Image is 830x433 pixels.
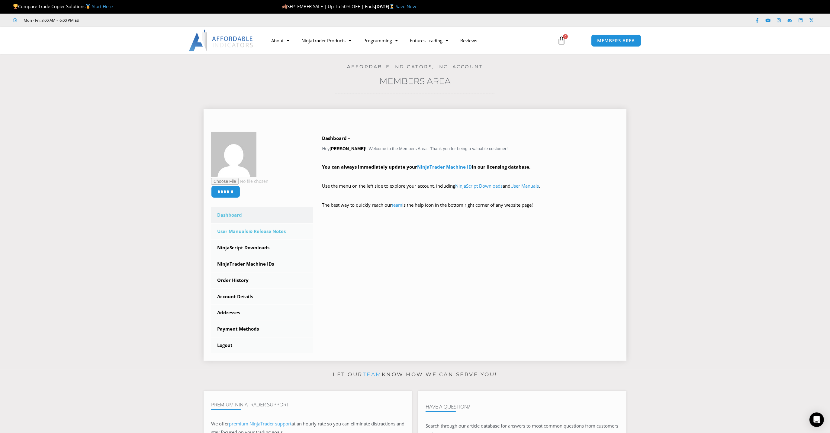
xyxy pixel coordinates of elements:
a: Addresses [211,305,313,321]
a: User Manuals & Release Notes [211,224,313,239]
a: Save Now [396,3,417,9]
p: Let our know how we can serve you! [204,370,626,380]
a: premium NinjaTrader support [229,421,291,427]
a: NinjaTrader Machine ID [417,164,472,170]
span: Mon - Fri: 8:00 AM – 6:00 PM EST [22,17,81,24]
a: NinjaScript Downloads [455,183,503,189]
b: Dashboard – [322,135,351,141]
img: LogoAI | Affordable Indicators – NinjaTrader [189,30,254,51]
a: NinjaScript Downloads [211,240,313,256]
iframe: Customer reviews powered by Trustpilot [90,17,180,23]
p: The best way to quickly reach our is the help icon in the bottom right corner of any website page! [322,201,619,218]
img: 🍂 [282,4,287,9]
a: MEMBERS AREA [591,34,642,47]
a: Start Here [92,3,113,9]
h4: Premium NinjaTrader Support [211,402,404,408]
a: Members Area [379,76,451,86]
span: 0 [563,34,568,39]
a: User Manuals [511,183,539,189]
strong: You can always immediately update your in our licensing database. [322,164,531,170]
nav: Menu [265,34,550,47]
a: Futures Trading [404,34,454,47]
img: d8ee4f6858432fa19efcea2ff92ba8010a19880e6e7c03ed19c37cde9751b6ac [211,132,256,177]
img: ⌛ [390,4,394,9]
span: Compare Trade Copier Solutions [13,3,113,9]
img: 🏆 [13,4,18,9]
a: Programming [357,34,404,47]
strong: [DATE] [375,3,396,9]
div: Open Intercom Messenger [809,412,824,427]
p: Use the menu on the left side to explore your account, including and . [322,182,619,199]
img: 🥇 [86,4,90,9]
a: Order History [211,273,313,288]
a: Reviews [454,34,483,47]
a: Logout [211,338,313,353]
a: Affordable Indicators, Inc. Account [347,64,483,69]
a: 0 [548,32,575,49]
a: team [392,202,403,208]
a: Payment Methods [211,321,313,337]
strong: [PERSON_NAME] [330,146,365,151]
span: MEMBERS AREA [597,38,635,43]
h4: Have A Question? [426,404,619,410]
span: We offer [211,421,229,427]
div: Hey ! Welcome to the Members Area. Thank you for being a valuable customer! [322,134,619,218]
span: SEPTEMBER SALE | Up To 50% OFF | Ends [282,3,375,9]
a: Dashboard [211,207,313,223]
a: About [265,34,295,47]
a: team [363,371,382,377]
nav: Account pages [211,207,313,353]
a: NinjaTrader Products [295,34,357,47]
a: Account Details [211,289,313,305]
a: NinjaTrader Machine IDs [211,256,313,272]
